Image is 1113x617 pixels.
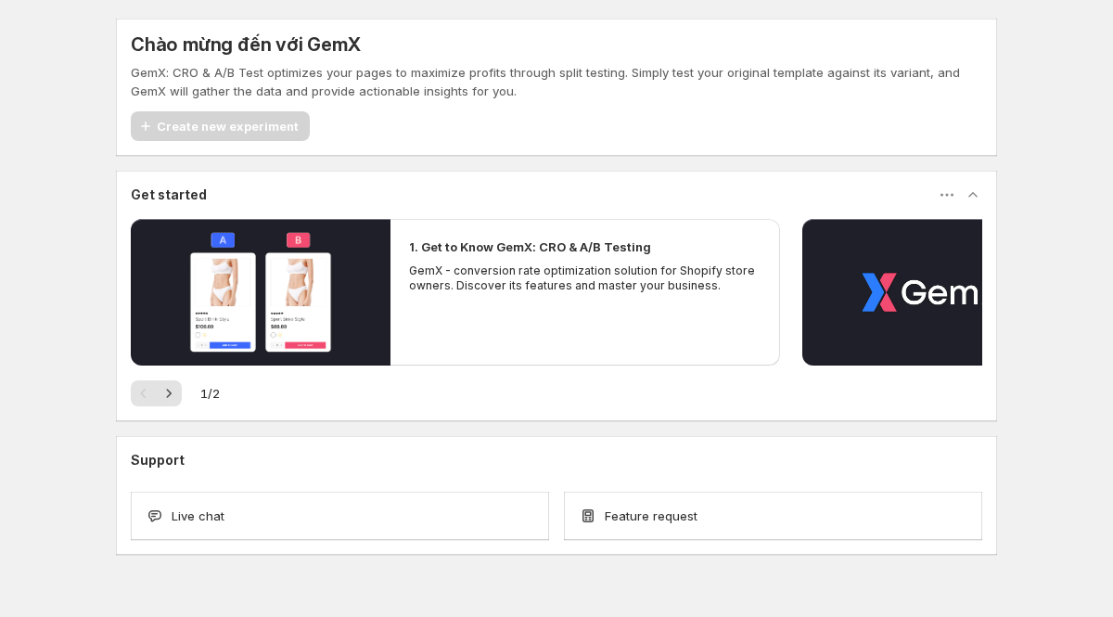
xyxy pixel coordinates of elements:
h3: Support [131,451,185,469]
span: Live chat [172,507,224,525]
button: Phát video [131,219,390,366]
h3: Get started [131,186,207,204]
button: Phát video [802,219,1062,366]
nav: Phân trang [131,380,182,406]
p: GemX: CRO & A/B Test optimizes your pages to maximize profits through split testing. Simply test ... [131,63,982,100]
button: Tiếp [156,380,182,406]
p: GemX - conversion rate optimization solution for Shopify store owners. Discover its features and ... [409,264,761,293]
span: 1 / 2 [200,384,220,403]
h2: 1. Get to Know GemX: CRO & A/B Testing [409,238,651,256]
h5: Chào mừng đến với GemX [131,33,361,56]
span: Feature request [605,507,697,525]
